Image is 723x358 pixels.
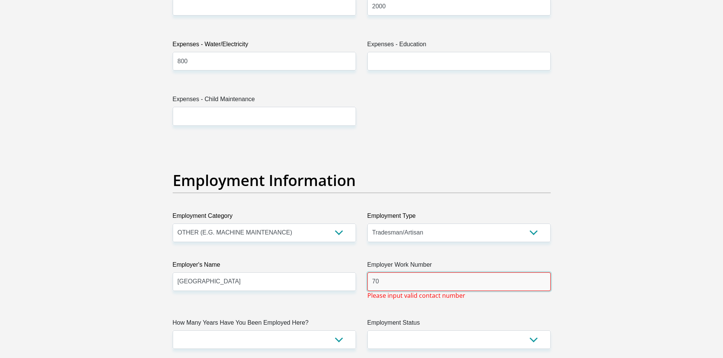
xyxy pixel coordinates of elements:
label: Employer Work Number [367,260,551,272]
h2: Employment Information [173,171,551,189]
label: Employment Category [173,211,356,224]
label: Employment Type [367,211,551,224]
label: Expenses - Child Maintenance [173,95,356,107]
span: Please input valid contact number [367,291,465,300]
input: Employer's Name [173,272,356,291]
input: Expenses - Education [367,52,551,70]
label: How Many Years Have You Been Employed Here? [173,318,356,330]
label: Employer's Name [173,260,356,272]
input: Expenses - Water/Electricity [173,52,356,70]
label: Employment Status [367,318,551,330]
label: Expenses - Water/Electricity [173,40,356,52]
input: Employer Work Number [367,272,551,291]
input: Expenses - Child Maintenance [173,107,356,125]
label: Expenses - Education [367,40,551,52]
